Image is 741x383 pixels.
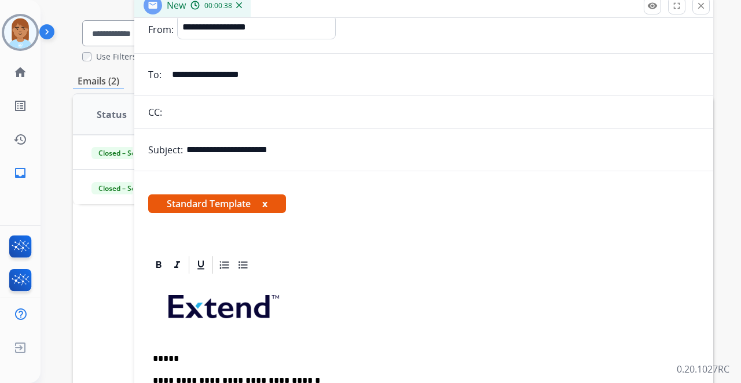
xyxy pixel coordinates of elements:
[696,1,706,11] mat-icon: close
[13,166,27,180] mat-icon: inbox
[148,23,174,36] p: From:
[96,51,175,62] label: Use Filters In Search
[148,143,183,157] p: Subject:
[13,132,27,146] mat-icon: history
[150,256,167,274] div: Bold
[148,194,286,213] span: Standard Template
[262,197,267,211] button: x
[672,1,682,11] mat-icon: fullscreen
[216,256,233,274] div: Ordered List
[148,68,162,82] p: To:
[91,147,156,159] span: Closed – Solved
[647,1,658,11] mat-icon: remove_red_eye
[192,256,210,274] div: Underline
[91,182,156,194] span: Closed – Solved
[73,74,124,89] p: Emails (2)
[4,16,36,49] img: avatar
[204,1,232,10] span: 00:00:38
[13,99,27,113] mat-icon: list_alt
[234,256,252,274] div: Bullet List
[13,65,27,79] mat-icon: home
[148,105,162,119] p: CC:
[168,256,186,274] div: Italic
[677,362,729,376] p: 0.20.1027RC
[97,108,127,121] span: Status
